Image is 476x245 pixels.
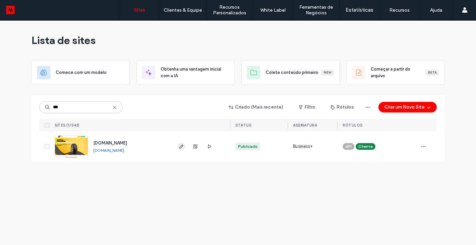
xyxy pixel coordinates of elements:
[56,69,107,76] span: Comece com um modelo
[31,60,130,85] div: Comece com um modelo
[293,123,317,127] span: Assinatura
[346,60,445,85] div: Começar a partir do arquivoBeta
[31,34,96,47] span: Lista de sites
[136,60,235,85] div: Obtenha uma vantagem inicial com a IA
[293,4,339,16] label: Ferramentas de Negócios
[266,69,318,76] span: Colete conteúdo primeiro
[425,70,439,76] div: Beta
[325,102,360,113] button: Rótulos
[93,140,127,145] a: [DOMAIN_NAME]
[389,7,410,13] label: Recursos
[346,7,373,13] label: Estatísticas
[292,102,322,113] button: Filtro
[235,123,251,127] span: STATUS
[371,66,425,79] span: Começar a partir do arquivo
[161,66,229,79] span: Obtenha uma vantagem inicial com a IA
[343,123,363,127] span: Rótulos
[345,143,352,149] span: API
[293,143,313,150] span: Business+
[358,143,373,149] span: Cliente
[321,70,334,76] div: New
[15,5,32,11] span: Ajuda
[223,102,289,113] button: Criado (Mais recente)
[164,7,202,13] label: Clientes & Equipe
[55,123,80,127] span: Sites (1/543)
[260,7,286,13] label: White Label
[134,7,145,13] label: Sites
[206,4,253,16] label: Recursos Personalizados
[378,102,437,113] button: Criar um Novo Site
[241,60,340,85] div: Colete conteúdo primeiroNew
[93,148,124,153] a: [DOMAIN_NAME]
[430,7,442,13] label: Ajuda
[238,143,258,149] div: Publicado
